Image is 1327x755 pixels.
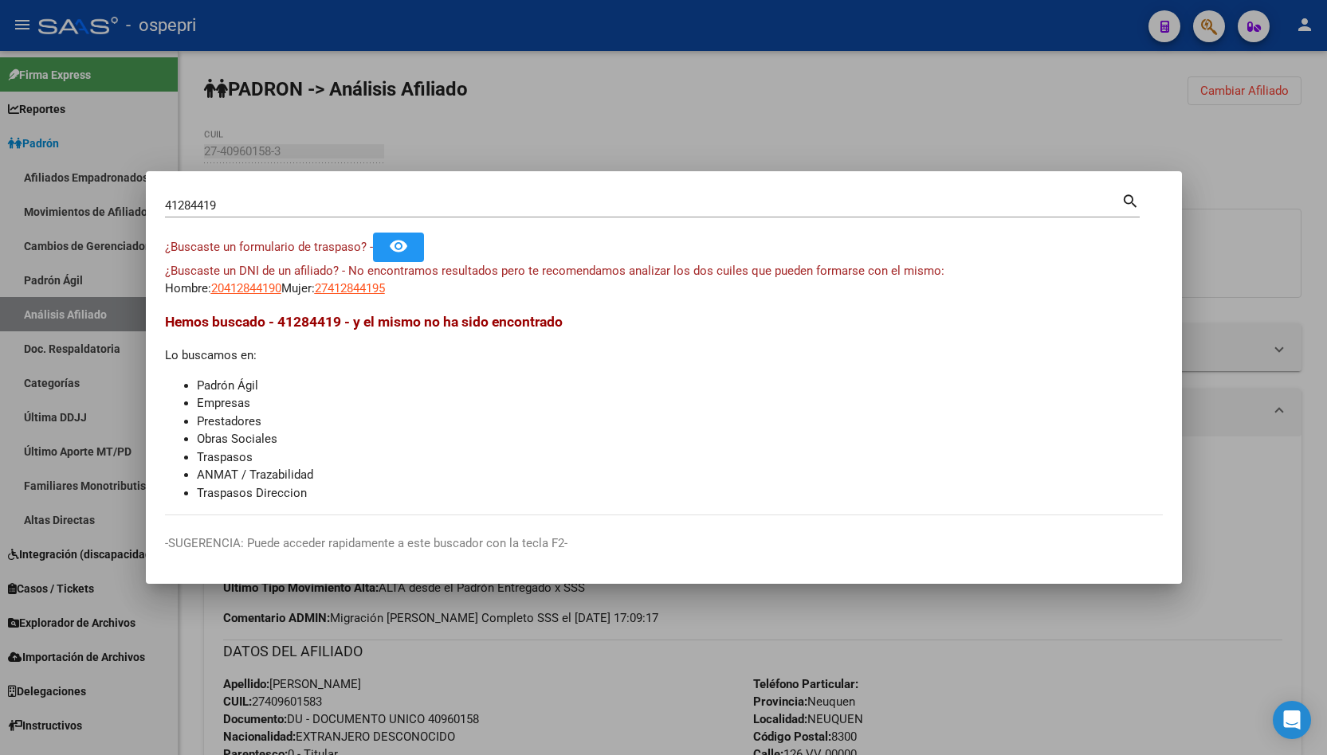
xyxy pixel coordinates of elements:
span: Hemos buscado - 41284419 - y el mismo no ha sido encontrado [165,314,563,330]
div: Open Intercom Messenger [1273,701,1311,739]
span: 20412844190 [211,281,281,295]
li: Prestadores [197,413,1163,431]
p: -SUGERENCIA: Puede acceder rapidamente a este buscador con la tecla F2- [165,534,1163,553]
li: Empresas [197,394,1163,413]
span: 27412844195 [315,281,385,295]
mat-icon: search [1121,190,1140,209]
li: Padrón Ágil [197,377,1163,395]
li: Traspasos [197,448,1163,467]
span: ¿Buscaste un DNI de un afiliado? - No encontramos resultados pero te recomendamos analizar los do... [165,264,944,278]
li: ANMAT / Trazabilidad [197,466,1163,484]
span: ¿Buscaste un formulario de traspaso? - [165,240,373,254]
li: Obras Sociales [197,430,1163,448]
div: Hombre: Mujer: [165,262,1163,298]
mat-icon: remove_red_eye [389,237,408,256]
li: Traspasos Direccion [197,484,1163,503]
div: Lo buscamos en: [165,311,1163,502]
